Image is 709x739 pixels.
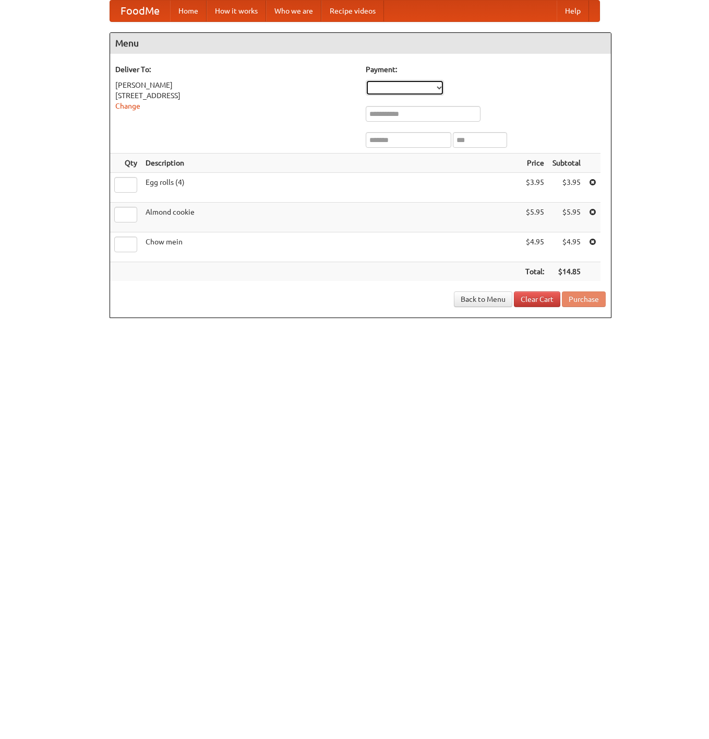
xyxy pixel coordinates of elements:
a: Help [557,1,589,21]
div: [PERSON_NAME] [115,80,355,90]
div: [STREET_ADDRESS] [115,90,355,101]
a: Recipe videos [321,1,384,21]
th: Description [141,154,521,173]
th: Total: [521,262,548,281]
a: How it works [207,1,266,21]
td: $5.95 [548,203,585,232]
th: $14.85 [548,262,585,281]
td: Almond cookie [141,203,521,232]
td: Egg rolls (4) [141,173,521,203]
th: Qty [110,154,141,173]
th: Price [521,154,548,173]
h5: Deliver To: [115,64,355,75]
a: FoodMe [110,1,170,21]
button: Purchase [562,291,606,307]
a: Who we are [266,1,321,21]
td: $3.95 [521,173,548,203]
h5: Payment: [366,64,606,75]
th: Subtotal [548,154,585,173]
h4: Menu [110,33,611,54]
td: $3.95 [548,173,585,203]
td: $4.95 [521,232,548,262]
td: Chow mein [141,232,521,262]
a: Back to Menu [454,291,512,307]
td: $4.95 [548,232,585,262]
a: Clear Cart [514,291,560,307]
a: Home [170,1,207,21]
a: Change [115,102,140,110]
td: $5.95 [521,203,548,232]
